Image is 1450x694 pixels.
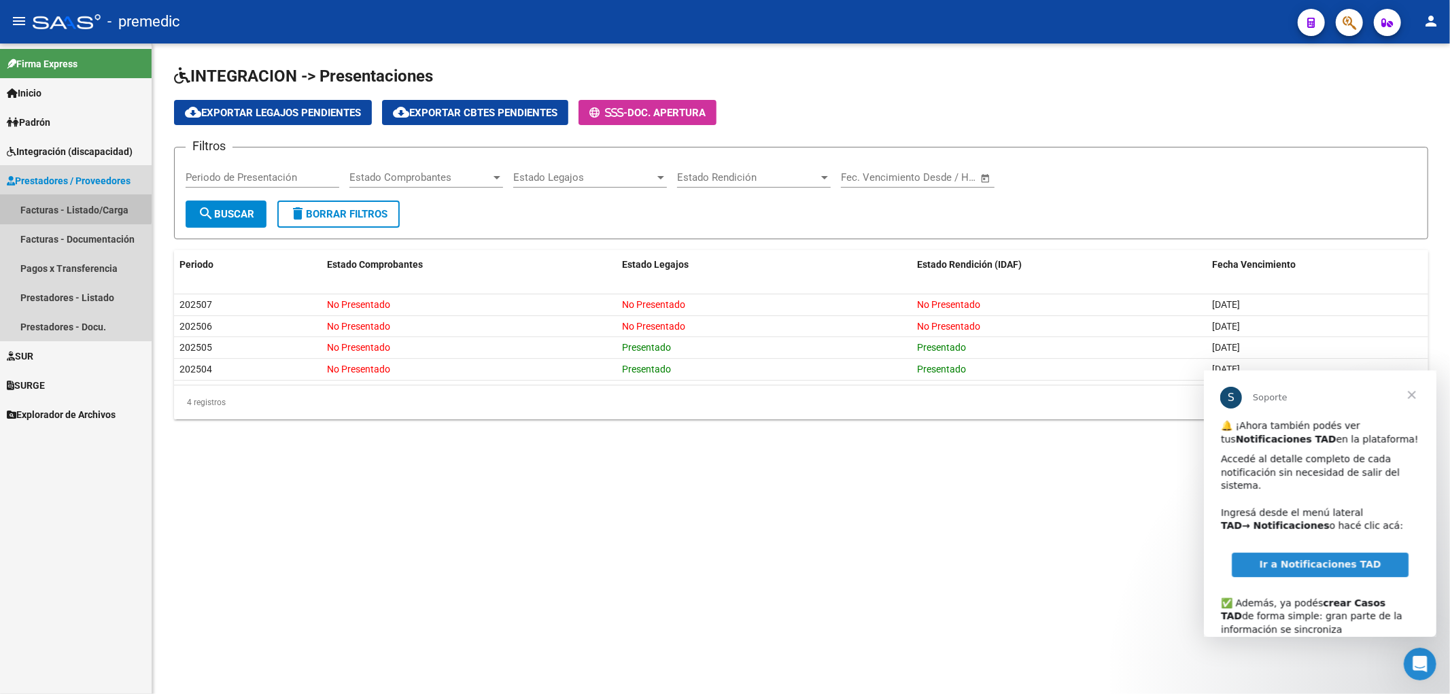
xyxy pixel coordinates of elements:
[186,201,266,228] button: Buscar
[174,67,433,86] span: INTEGRACION -> Presentaciones
[179,299,212,310] span: 202507
[1423,13,1439,29] mat-icon: person
[622,364,671,375] span: Presentado
[7,378,45,393] span: SURGE
[327,321,390,332] span: No Presentado
[841,171,896,184] input: Fecha inicio
[322,250,617,279] datatable-header-cell: Estado Comprobantes
[1212,259,1296,270] span: Fecha Vencimiento
[198,205,214,222] mat-icon: search
[393,107,557,119] span: Exportar Cbtes Pendientes
[622,342,671,353] span: Presentado
[617,250,912,279] datatable-header-cell: Estado Legajos
[17,213,215,306] div: ✅ Además, ya podés de forma simple: gran parte de la información se sincroniza automáticamente y ...
[186,137,232,156] h3: Filtros
[179,342,212,353] span: 202505
[7,56,77,71] span: Firma Express
[174,100,372,125] button: Exportar Legajos Pendientes
[7,173,131,188] span: Prestadores / Proveedores
[11,13,27,29] mat-icon: menu
[393,104,409,120] mat-icon: cloud_download
[7,407,116,422] span: Explorador de Archivos
[1212,321,1240,332] span: [DATE]
[513,171,655,184] span: Estado Legajos
[174,385,1428,419] div: 4 registros
[917,364,966,375] span: Presentado
[327,342,390,353] span: No Presentado
[912,250,1207,279] datatable-header-cell: Estado Rendición (IDAF)
[198,208,254,220] span: Buscar
[179,364,212,375] span: 202504
[179,321,212,332] span: 202506
[185,107,361,119] span: Exportar Legajos Pendientes
[1212,299,1240,310] span: [DATE]
[7,115,50,130] span: Padrón
[1404,648,1436,680] iframe: Intercom live chat
[7,86,41,101] span: Inicio
[622,321,685,332] span: No Presentado
[327,299,390,310] span: No Presentado
[327,364,390,375] span: No Presentado
[1212,364,1240,375] span: [DATE]
[677,171,818,184] span: Estado Rendición
[917,299,980,310] span: No Presentado
[622,299,685,310] span: No Presentado
[1204,370,1436,637] iframe: Intercom live chat mensaje
[107,7,180,37] span: - premedic
[179,259,213,270] span: Periodo
[185,104,201,120] mat-icon: cloud_download
[622,259,689,270] span: Estado Legajos
[382,100,568,125] button: Exportar Cbtes Pendientes
[579,100,717,125] button: -Doc. Apertura
[627,107,706,119] span: Doc. Apertura
[290,208,387,220] span: Borrar Filtros
[1207,250,1428,279] datatable-header-cell: Fecha Vencimiento
[917,259,1022,270] span: Estado Rendición (IDAF)
[1212,342,1240,353] span: [DATE]
[589,107,627,119] span: -
[327,259,423,270] span: Estado Comprobantes
[290,205,306,222] mat-icon: delete
[7,144,133,159] span: Integración (discapacidad)
[174,250,322,279] datatable-header-cell: Periodo
[917,321,980,332] span: No Presentado
[277,201,400,228] button: Borrar Filtros
[917,342,966,353] span: Presentado
[349,171,491,184] span: Estado Comprobantes
[7,349,33,364] span: SUR
[908,171,974,184] input: Fecha fin
[978,171,994,186] button: Open calendar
